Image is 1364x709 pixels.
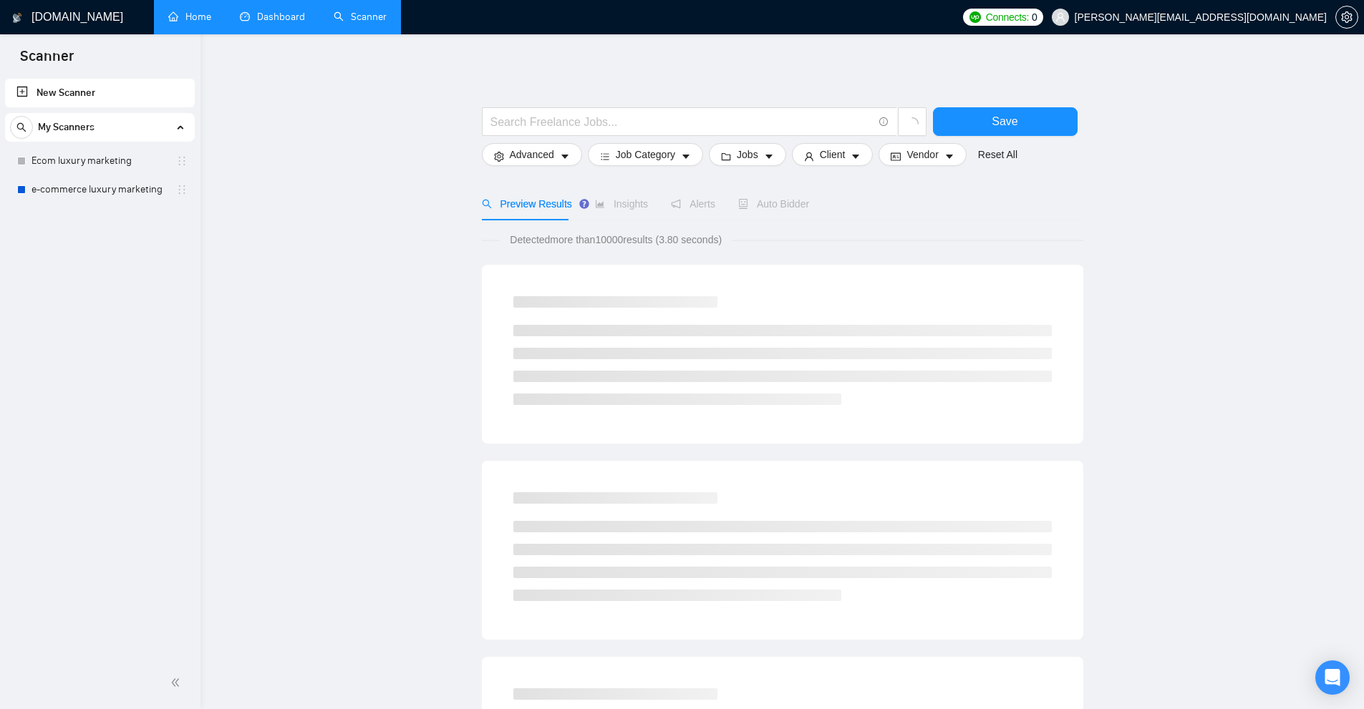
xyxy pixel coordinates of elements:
[804,151,814,162] span: user
[891,151,901,162] span: idcard
[12,6,22,29] img: logo
[721,151,731,162] span: folder
[671,198,715,210] span: Alerts
[978,147,1017,162] a: Reset All
[588,143,703,166] button: barsJob Categorycaret-down
[792,143,874,166] button: userClientcaret-down
[738,199,748,209] span: robot
[944,151,954,162] span: caret-down
[969,11,981,23] img: upwork-logo.png
[482,143,582,166] button: settingAdvancedcaret-down
[820,147,846,162] span: Client
[240,11,305,23] a: dashboardDashboard
[906,147,938,162] span: Vendor
[709,143,786,166] button: folderJobscaret-down
[5,113,195,204] li: My Scanners
[11,122,32,132] span: search
[38,113,95,142] span: My Scanners
[879,117,889,127] span: info-circle
[1335,11,1358,23] a: setting
[595,198,648,210] span: Insights
[992,112,1017,130] span: Save
[738,198,809,210] span: Auto Bidder
[671,199,681,209] span: notification
[600,151,610,162] span: bars
[737,147,758,162] span: Jobs
[1315,660,1350,695] div: Open Intercom Messenger
[10,116,33,139] button: search
[482,199,492,209] span: search
[9,46,85,76] span: Scanner
[16,79,183,107] a: New Scanner
[170,675,185,690] span: double-left
[906,117,919,130] span: loading
[1335,6,1358,29] button: setting
[851,151,861,162] span: caret-down
[32,147,168,175] a: Ecom luxury marketing
[500,232,732,248] span: Detected more than 10000 results (3.80 seconds)
[510,147,554,162] span: Advanced
[5,79,195,107] li: New Scanner
[334,11,387,23] a: searchScanner
[168,11,211,23] a: homeHome
[933,107,1078,136] button: Save
[560,151,570,162] span: caret-down
[595,199,605,209] span: area-chart
[494,151,504,162] span: setting
[1032,9,1037,25] span: 0
[879,143,966,166] button: idcardVendorcaret-down
[986,9,1029,25] span: Connects:
[482,198,572,210] span: Preview Results
[616,147,675,162] span: Job Category
[578,197,591,210] div: Tooltip anchor
[1055,12,1065,22] span: user
[764,151,774,162] span: caret-down
[1336,11,1358,23] span: setting
[176,184,188,195] span: holder
[32,175,168,204] a: e-commerce luxury marketing
[176,155,188,167] span: holder
[681,151,691,162] span: caret-down
[490,113,873,131] input: Search Freelance Jobs...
